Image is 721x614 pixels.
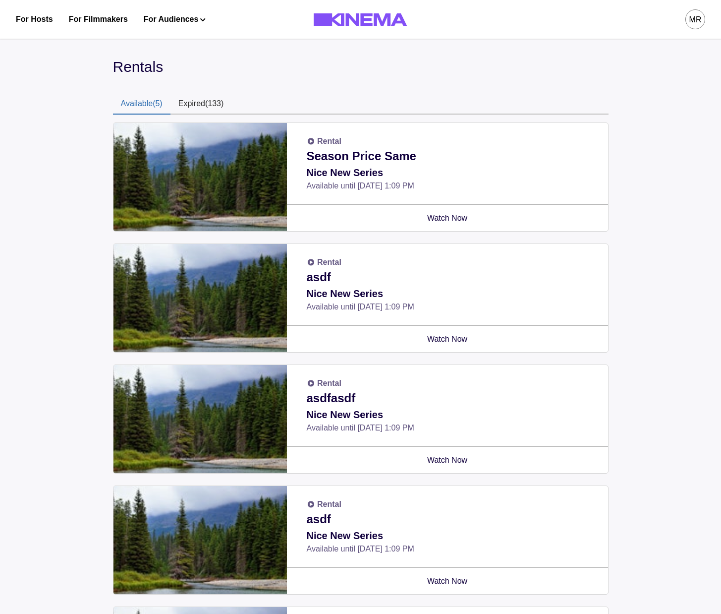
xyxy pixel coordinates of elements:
[307,422,588,434] p: Available until [DATE] 1:09 PM
[293,568,602,594] a: Watch Now
[317,498,341,510] p: Rental
[293,205,602,231] a: Watch Now
[307,301,588,313] p: Available until [DATE] 1:09 PM
[307,286,588,301] p: Nice New Series
[69,13,128,25] a: For Filmmakers
[113,94,170,115] button: Available (5)
[307,268,588,286] p: asdf
[317,256,341,268] p: Rental
[113,56,609,78] div: Rentals
[307,510,588,528] p: asdf
[144,13,206,25] button: For Audiences
[307,147,588,165] p: Season Price Same
[293,447,602,473] a: Watch Now
[307,528,588,543] p: Nice New Series
[307,165,588,180] p: Nice New Series
[293,326,602,352] a: Watch Now
[307,543,588,555] p: Available until [DATE] 1:09 PM
[307,180,588,192] p: Available until [DATE] 1:09 PM
[170,94,232,115] button: Expired (133)
[307,389,588,407] p: asdfasdf
[689,14,702,26] div: MR
[16,13,53,25] a: For Hosts
[317,135,341,147] p: Rental
[307,407,588,422] p: Nice New Series
[317,377,341,389] p: Rental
